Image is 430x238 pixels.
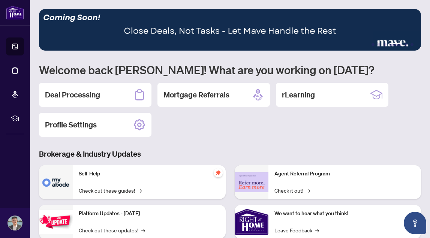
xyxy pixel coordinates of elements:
[163,90,229,100] h2: Mortgage Referrals
[404,212,426,234] button: Open asap
[138,186,142,195] span: →
[274,170,415,178] p: Agent Referral Program
[384,43,387,46] button: 3
[214,168,223,177] span: pushpin
[79,170,220,178] p: Self-Help
[274,226,319,234] a: Leave Feedback→
[39,210,73,234] img: Platform Updates - July 21, 2025
[372,43,375,46] button: 1
[274,186,310,195] a: Check it out!→
[79,210,220,218] p: Platform Updates - [DATE]
[282,90,315,100] h2: rLearning
[8,216,22,230] img: Profile Icon
[39,63,421,77] h1: Welcome back [PERSON_NAME]! What are you working on [DATE]?
[405,43,408,46] button: 5
[39,149,421,159] h3: Brokerage & Industry Updates
[141,226,145,234] span: →
[274,210,415,218] p: We want to hear what you think!
[79,186,142,195] a: Check out these guides!→
[79,226,145,234] a: Check out these updates!→
[39,165,73,199] img: Self-Help
[378,43,381,46] button: 2
[45,90,100,100] h2: Deal Processing
[6,6,24,19] img: logo
[235,172,268,193] img: Agent Referral Program
[315,226,319,234] span: →
[390,43,402,46] button: 4
[306,186,310,195] span: →
[411,43,414,46] button: 6
[45,120,97,130] h2: Profile Settings
[39,9,421,51] img: Slide 3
